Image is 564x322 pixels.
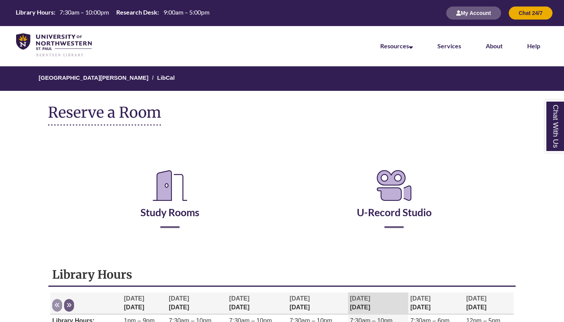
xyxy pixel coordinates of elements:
[350,295,370,302] span: [DATE]
[13,8,56,16] th: Library Hours:
[169,295,189,302] span: [DATE]
[16,33,92,57] img: UNWSP Library Logo
[140,187,200,219] a: Study Rooms
[509,10,552,16] a: Chat 24/7
[410,295,430,302] span: [DATE]
[163,8,209,16] span: 9:00am – 5:00pm
[48,145,516,251] div: Reserve a Room
[59,8,109,16] span: 7:30am – 10:00pm
[380,42,413,49] a: Resources
[486,42,503,49] a: About
[39,74,148,81] a: [GEOGRAPHIC_DATA][PERSON_NAME]
[167,292,227,314] th: [DATE]
[48,104,161,126] h1: Reserve a Room
[122,292,167,314] th: [DATE]
[227,292,287,314] th: [DATE]
[64,299,74,312] button: Next week
[357,187,432,219] a: U-Record Studio
[348,292,408,314] th: [DATE]
[13,8,212,18] a: Hours Today
[52,267,512,282] h1: Library Hours
[290,295,310,302] span: [DATE]
[157,74,175,81] a: LibCal
[446,7,501,20] button: My Account
[408,292,464,314] th: [DATE]
[13,8,212,17] table: Hours Today
[527,42,540,49] a: Help
[52,299,62,312] button: Previous week
[124,295,144,302] span: [DATE]
[288,292,348,314] th: [DATE]
[464,292,514,314] th: [DATE]
[113,8,160,16] th: Research Desk:
[229,295,249,302] span: [DATE]
[48,66,516,91] nav: Breadcrumb
[446,10,501,16] a: My Account
[466,295,486,302] span: [DATE]
[509,7,552,20] button: Chat 24/7
[437,42,461,49] a: Services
